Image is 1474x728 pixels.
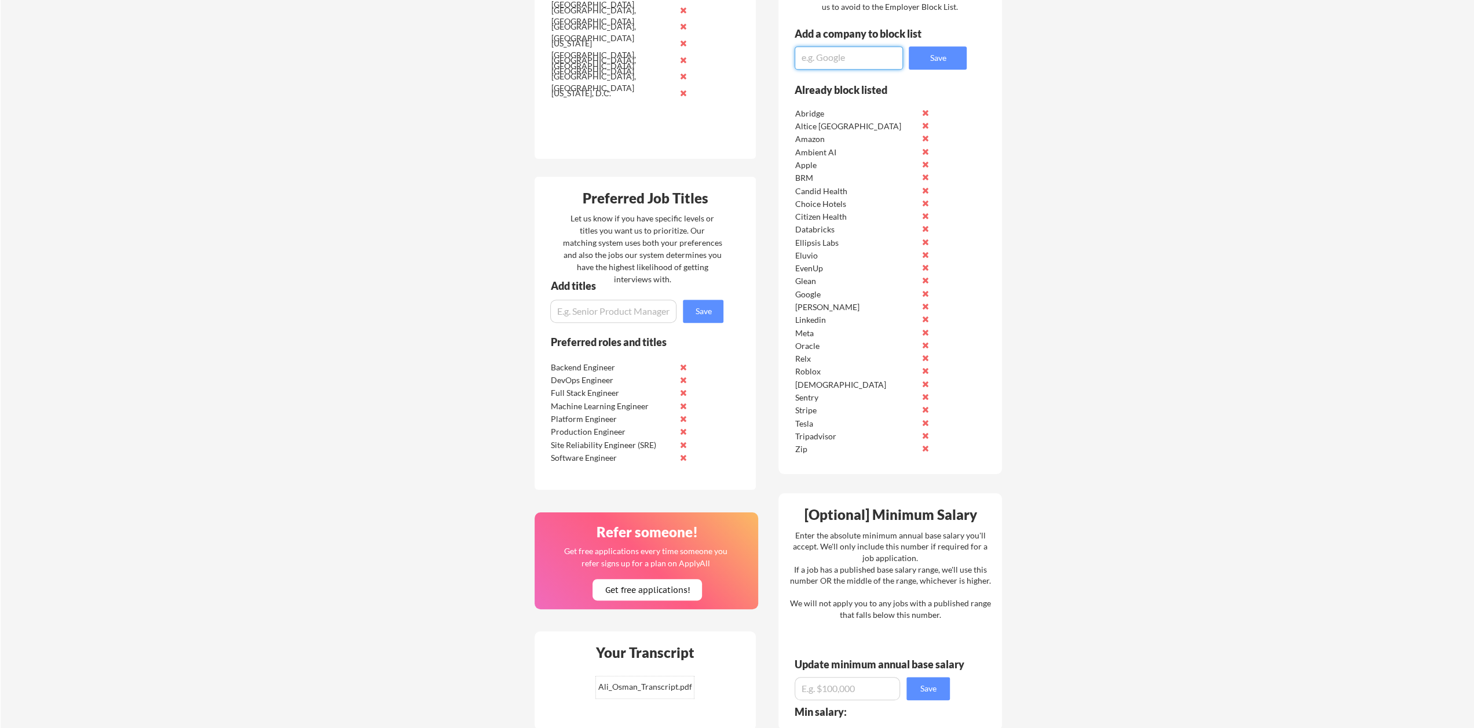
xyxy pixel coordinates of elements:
[550,281,714,291] div: Add titles
[795,314,917,326] div: Linkedin
[795,133,917,145] div: Amazon
[795,392,917,403] div: Sentry
[550,337,708,347] div: Preferred roles and titles
[550,374,672,386] div: DevOps Engineer
[795,301,917,313] div: [PERSON_NAME]
[795,211,917,223] div: Citizen Health
[551,54,673,77] div: [GEOGRAPHIC_DATA], [GEOGRAPHIC_DATA]
[550,413,672,425] div: Platform Engineer
[795,250,917,261] div: Eluvio
[795,198,917,210] div: Choice Hotels
[795,340,917,352] div: Oracle
[795,108,917,119] div: Abridge
[795,289,917,300] div: Google
[683,300,723,323] button: Save
[795,327,917,339] div: Meta
[550,439,672,451] div: Site Reliability Engineer (SRE)
[795,353,917,365] div: Relx
[795,379,917,391] div: [DEMOGRAPHIC_DATA]
[539,525,755,539] div: Refer someone!
[550,387,672,399] div: Full Stack Engineer
[550,362,672,373] div: Backend Engineer
[795,172,917,184] div: BRM
[794,705,846,718] strong: Min salary:
[537,191,753,205] div: Preferred Job Titles
[551,5,673,27] div: [GEOGRAPHIC_DATA], [GEOGRAPHIC_DATA]
[550,300,676,323] input: E.g. Senior Product Manager
[795,147,917,158] div: Ambient AI
[789,530,990,621] div: Enter the absolute minimum annual base salary you'll accept. We'll only include this number if re...
[795,159,917,171] div: Apple
[795,237,917,249] div: Ellipsis Labs
[592,579,702,600] button: Get free applications!
[795,275,917,287] div: Glean
[551,21,673,43] div: [GEOGRAPHIC_DATA], [GEOGRAPHIC_DATA]
[794,85,951,95] div: Already block listed
[795,443,917,455] div: Zip
[794,659,968,669] div: Update minimum annual base salary
[782,508,998,522] div: [Optional] Minimum Salary
[795,418,917,429] div: Tesla
[794,28,939,39] div: Add a company to block list
[906,677,950,700] button: Save
[562,212,722,285] div: Let us know if you have specific levels or titles you want us to prioritize. Our matching system ...
[795,263,917,274] div: EvenUp
[550,426,672,438] div: Production Engineer
[795,185,917,197] div: Candid Health
[795,431,917,442] div: Tripadvisor
[795,366,917,377] div: Roblox
[909,46,967,70] button: Save
[550,401,672,412] div: Machine Learning Engineer
[795,224,917,235] div: Databricks
[795,677,900,700] input: E.g. $100,000
[551,38,673,72] div: [US_STATE][GEOGRAPHIC_DATA], [GEOGRAPHIC_DATA]
[563,545,728,569] div: Get free applications every time someone you refer signs up for a plan on ApplyAll
[551,71,673,93] div: [GEOGRAPHIC_DATA], [GEOGRAPHIC_DATA]
[550,452,672,464] div: Software Engineer
[795,121,917,132] div: Altice [GEOGRAPHIC_DATA]
[587,646,702,660] div: Your Transcript
[551,88,673,99] div: [US_STATE], D.C.
[795,405,917,416] div: Stripe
